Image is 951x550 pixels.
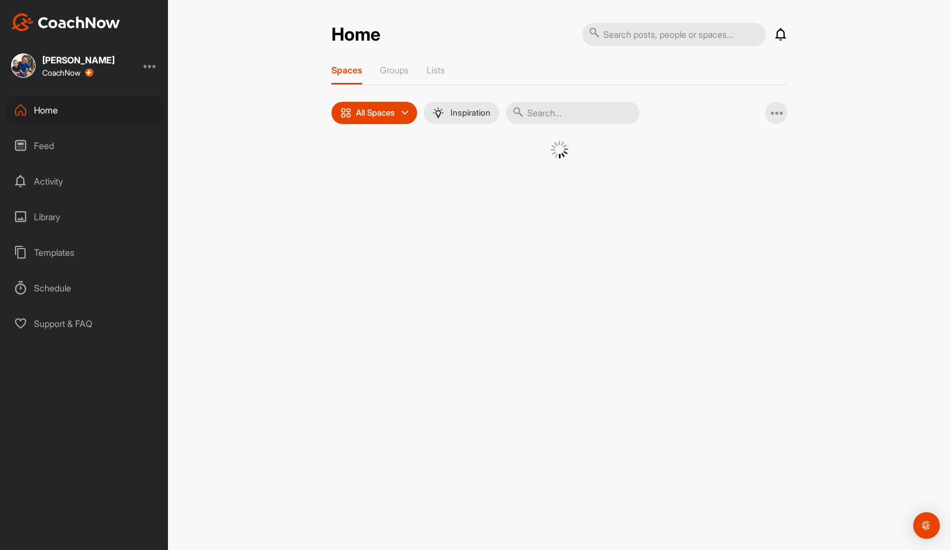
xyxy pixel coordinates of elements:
[6,274,163,302] div: Schedule
[6,132,163,160] div: Feed
[433,107,444,118] img: menuIcon
[913,512,940,539] div: Open Intercom Messenger
[42,68,93,77] div: CoachNow
[6,239,163,266] div: Templates
[582,23,766,46] input: Search posts, people or spaces...
[42,56,115,65] div: [PERSON_NAME]
[340,107,351,118] img: icon
[11,53,36,78] img: square_40d192f855bd378de59c784e19befc42.jpg
[331,24,380,46] h2: Home
[6,167,163,195] div: Activity
[6,96,163,124] div: Home
[11,13,120,31] img: CoachNow
[331,65,362,76] p: Spaces
[6,203,163,231] div: Library
[551,141,568,158] img: G6gVgL6ErOh57ABN0eRmCEwV0I4iEi4d8EwaPGI0tHgoAbU4EAHFLEQAh+QQFCgALACwIAA4AGAASAAAEbHDJSesaOCdk+8xg...
[6,310,163,338] div: Support & FAQ
[506,102,640,124] input: Search...
[356,108,395,117] p: All Spaces
[450,108,491,117] p: Inspiration
[380,65,409,76] p: Groups
[427,65,445,76] p: Lists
